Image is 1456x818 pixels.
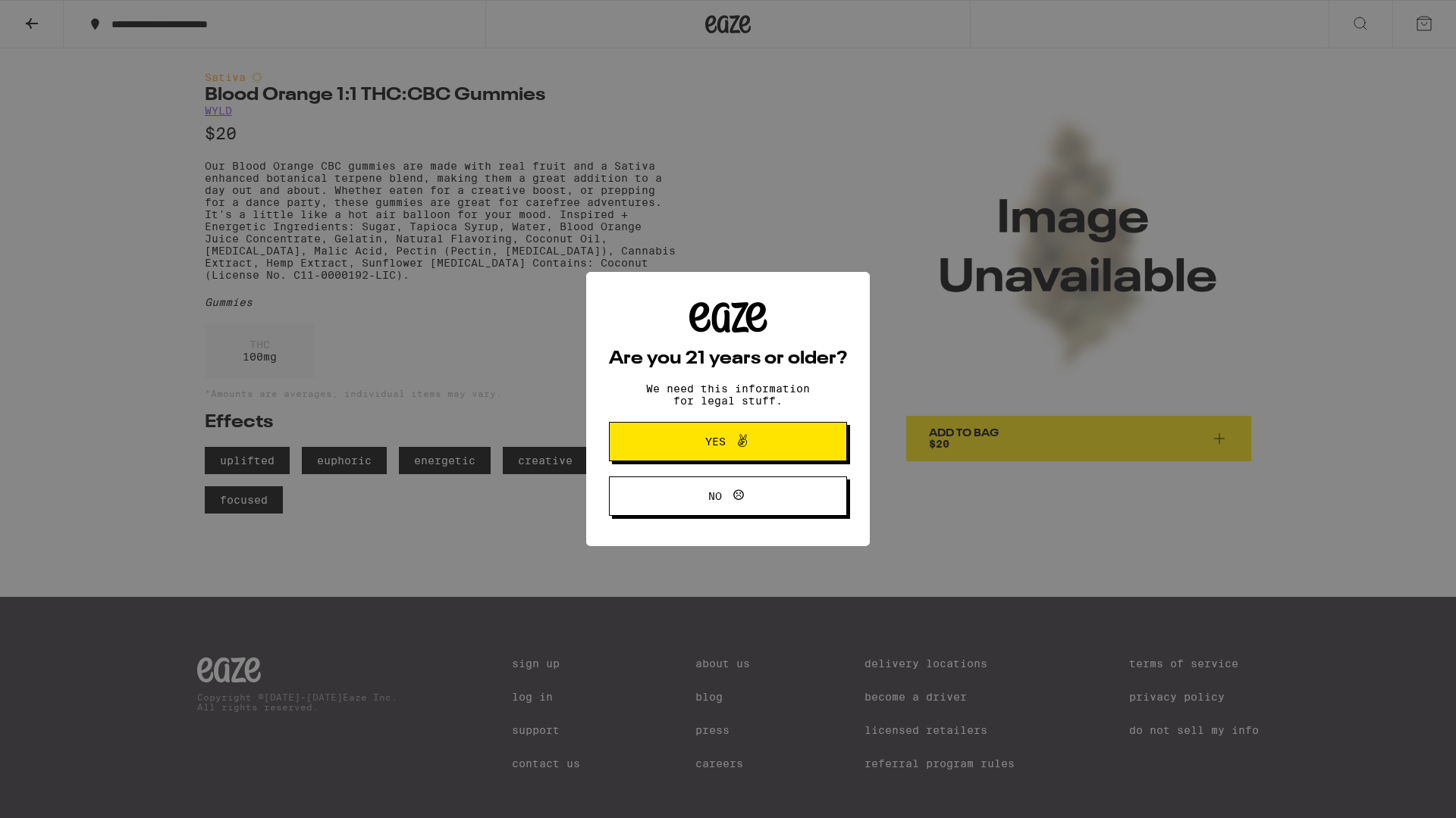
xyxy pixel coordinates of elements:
button: No [609,476,847,516]
span: Yes [705,436,726,447]
span: No [708,491,722,501]
p: We need this information for legal stuff. [633,382,823,407]
button: Yes [609,422,847,461]
h2: Are you 21 years or older? [609,350,847,368]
